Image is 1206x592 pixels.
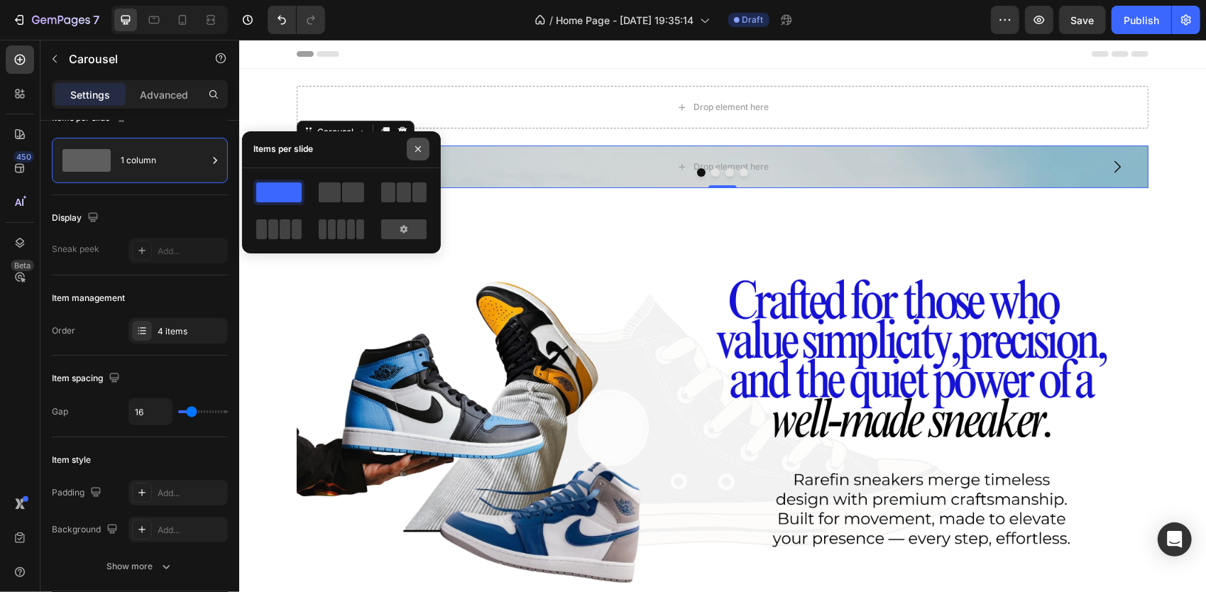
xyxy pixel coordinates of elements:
div: Open Intercom Messenger [1158,522,1192,557]
div: Item spacing [52,369,123,388]
button: Dot [458,128,466,137]
button: Dot [472,128,481,137]
input: Auto [129,399,172,424]
div: Add... [158,487,224,500]
div: Padding [52,483,104,503]
p: Carousel [69,50,190,67]
div: Gap [52,405,68,418]
button: Save [1059,6,1106,34]
div: Add... [158,524,224,537]
div: Items per slide [253,143,313,155]
button: 7 [6,6,106,34]
button: Carousel Next Arrow [858,107,898,147]
div: Show more [107,559,173,574]
button: Publish [1112,6,1171,34]
div: Item style [52,454,91,466]
div: Drop element here [454,62,530,73]
div: Undo/Redo [268,6,325,34]
span: Home Page - [DATE] 19:35:14 [557,13,694,28]
div: 450 [13,151,34,163]
div: 1 column [121,144,207,177]
button: Dot [486,128,495,137]
div: Order [52,324,75,337]
div: Background [52,520,121,539]
p: 7 [93,11,99,28]
div: Drop element here [454,121,530,133]
div: Sneak peek [52,243,99,256]
p: Settings [70,87,110,102]
div: Item management [52,292,125,305]
div: Display [52,209,102,228]
div: 4 items [158,325,224,338]
iframe: Design area [239,40,1206,592]
span: Save [1071,14,1095,26]
span: / [550,13,554,28]
div: Carousel [75,86,117,99]
div: Publish [1124,13,1159,28]
div: Beta [11,260,34,271]
button: Show more [52,554,228,579]
button: Carousel Back Arrow [69,107,109,147]
span: Draft [742,13,764,26]
p: Advanced [140,87,188,102]
button: Dot [500,128,509,137]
